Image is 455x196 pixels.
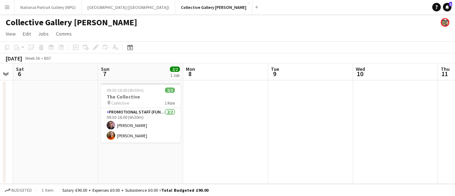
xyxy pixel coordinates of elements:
app-card-role: Promotional Staff (Fundraiser)2/209:30-16:00 (6h30m)[PERSON_NAME][PERSON_NAME] [101,108,181,143]
span: 2/2 [165,88,175,93]
div: 1 Job [170,73,180,78]
span: View [6,31,16,37]
div: [DATE] [6,55,22,62]
div: Salary £90.00 + Expenses £0.00 + Subsistence £0.00 = [62,187,208,193]
a: Comms [53,29,75,38]
span: Tue [271,66,279,72]
h3: The Collective [101,94,181,100]
span: 1 Role [165,100,175,106]
button: Budgeted [4,186,33,194]
app-user-avatar: Alyce Paton [441,18,449,27]
span: 11 [440,70,450,78]
a: Jobs [35,29,52,38]
span: Sun [101,66,109,72]
span: 7 [100,70,109,78]
span: Week 36 [23,55,41,61]
span: Sat [16,66,24,72]
span: 09:30-16:00 (6h30m) [107,88,144,93]
span: Edit [23,31,31,37]
span: Thu [441,66,450,72]
span: Jobs [38,31,49,37]
span: 10 [355,70,365,78]
span: 2/2 [170,67,180,72]
span: Wed [356,66,365,72]
button: National Portrait Gallery (NPG) [15,0,82,14]
a: View [3,29,18,38]
span: 1 [449,2,452,6]
span: 9 [270,70,279,78]
span: Budgeted [11,188,32,193]
a: 1 [443,3,451,11]
span: Mon [186,66,195,72]
span: Comms [56,31,72,37]
span: Total Budgeted £90.00 [161,187,208,193]
span: Collective [111,100,129,106]
app-job-card: 09:30-16:00 (6h30m)2/2The Collective Collective1 RolePromotional Staff (Fundraiser)2/209:30-16:00... [101,83,181,143]
button: Collective Gallery [PERSON_NAME] [175,0,252,14]
span: 8 [185,70,195,78]
h1: Collective Gallery [PERSON_NAME] [6,17,137,28]
span: 1 item [39,187,56,193]
button: [GEOGRAPHIC_DATA] ([GEOGRAPHIC_DATA]) [82,0,175,14]
div: BST [44,55,51,61]
a: Edit [20,29,34,38]
span: 6 [15,70,24,78]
